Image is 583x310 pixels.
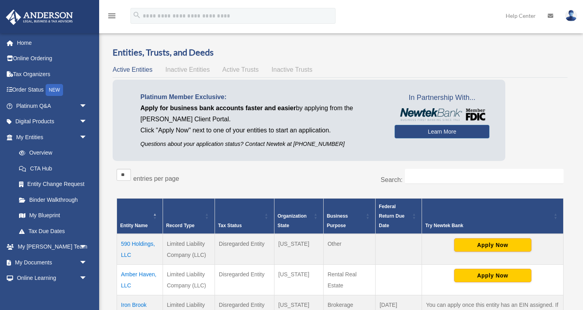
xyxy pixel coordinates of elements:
[381,176,403,183] label: Search:
[6,255,99,270] a: My Documentsarrow_drop_down
[11,223,95,239] a: Tax Due Dates
[327,213,348,228] span: Business Purpose
[395,92,489,104] span: In Partnership With...
[399,108,485,121] img: NewtekBankLogoSM.png
[107,14,117,21] a: menu
[46,84,63,96] div: NEW
[274,234,323,265] td: [US_STATE]
[140,92,383,103] p: Platinum Member Exclusive:
[11,145,91,161] a: Overview
[425,221,551,230] div: Try Newtek Bank
[6,270,99,286] a: Online Learningarrow_drop_down
[79,255,95,271] span: arrow_drop_down
[163,264,215,295] td: Limited Liability Company (LLC)
[565,10,577,21] img: User Pic
[6,51,99,67] a: Online Ordering
[107,11,117,21] i: menu
[272,66,313,73] span: Inactive Trusts
[278,213,307,228] span: Organization State
[218,223,242,228] span: Tax Status
[140,105,296,111] span: Apply for business bank accounts faster and easier
[454,269,531,282] button: Apply Now
[6,82,99,98] a: Order StatusNEW
[379,204,405,228] span: Federal Return Due Date
[113,66,152,73] span: Active Entities
[6,129,95,145] a: My Entitiesarrow_drop_down
[11,161,95,176] a: CTA Hub
[79,270,95,287] span: arrow_drop_down
[11,192,95,208] a: Binder Walkthrough
[140,139,383,149] p: Questions about your application status? Contact Newtek at [PHONE_NUMBER]
[274,198,323,234] th: Organization State: Activate to sort
[132,11,141,19] i: search
[166,223,195,228] span: Record Type
[215,234,274,265] td: Disregarded Entity
[140,103,383,125] p: by applying from the [PERSON_NAME] Client Portal.
[6,114,99,130] a: Digital Productsarrow_drop_down
[6,98,99,114] a: Platinum Q&Aarrow_drop_down
[4,10,75,25] img: Anderson Advisors Platinum Portal
[79,129,95,145] span: arrow_drop_down
[454,238,531,252] button: Apply Now
[165,66,210,73] span: Inactive Entities
[11,176,95,192] a: Entity Change Request
[163,234,215,265] td: Limited Liability Company (LLC)
[79,114,95,130] span: arrow_drop_down
[11,208,95,224] a: My Blueprint
[323,264,375,295] td: Rental Real Estate
[117,198,163,234] th: Entity Name: Activate to invert sorting
[215,264,274,295] td: Disregarded Entity
[133,175,179,182] label: entries per page
[215,198,274,234] th: Tax Status: Activate to sort
[395,125,489,138] a: Learn More
[117,264,163,295] td: Amber Haven, LLC
[376,198,422,234] th: Federal Return Due Date: Activate to sort
[120,223,148,228] span: Entity Name
[6,239,99,255] a: My [PERSON_NAME] Teamarrow_drop_down
[274,264,323,295] td: [US_STATE]
[163,198,215,234] th: Record Type: Activate to sort
[6,66,99,82] a: Tax Organizers
[323,198,375,234] th: Business Purpose: Activate to sort
[140,125,383,136] p: Click "Apply Now" next to one of your entities to start an application.
[6,35,99,51] a: Home
[79,239,95,255] span: arrow_drop_down
[113,46,568,59] h3: Entities, Trusts, and Deeds
[79,98,95,114] span: arrow_drop_down
[323,234,375,265] td: Other
[222,66,259,73] span: Active Trusts
[117,234,163,265] td: 590 Holdings, LLC
[422,198,564,234] th: Try Newtek Bank : Activate to sort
